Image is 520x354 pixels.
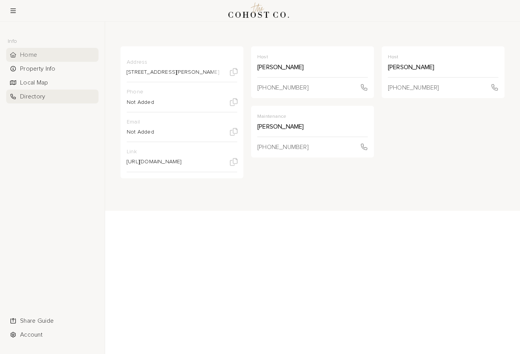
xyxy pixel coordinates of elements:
[127,99,154,106] p: Not Added
[6,62,99,76] li: Navigation item
[6,76,99,90] div: Local Map
[127,59,232,66] p: Address
[226,0,292,21] img: Logo
[6,328,99,342] li: Navigation item
[127,148,232,155] p: Link
[257,143,368,151] a: [PHONE_NUMBER]
[257,143,309,151] span: [PHONE_NUMBER]
[388,55,398,59] span: Host
[127,88,232,95] p: Phone
[257,64,368,78] h5: [PERSON_NAME]
[127,119,232,125] p: Email
[6,90,99,103] li: Navigation item
[6,62,99,76] div: Property Info
[388,64,498,78] h5: [PERSON_NAME]
[388,84,439,92] span: [PHONE_NUMBER]
[6,314,99,328] li: Navigation item
[257,114,286,119] span: Maintenance
[6,314,99,328] div: Share Guide
[257,55,268,59] span: Host
[6,328,99,342] div: Account
[127,129,154,136] p: Not Added
[388,84,498,92] a: [PHONE_NUMBER]
[257,84,309,92] span: [PHONE_NUMBER]
[127,69,219,76] p: [STREET_ADDRESS][PERSON_NAME]
[6,76,99,90] li: Navigation item
[257,84,368,92] a: [PHONE_NUMBER]
[257,123,368,137] h5: [PERSON_NAME]
[6,90,99,103] div: Directory
[6,48,99,62] li: Navigation item
[6,48,99,62] div: Home
[127,158,182,165] p: [URL][DOMAIN_NAME]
